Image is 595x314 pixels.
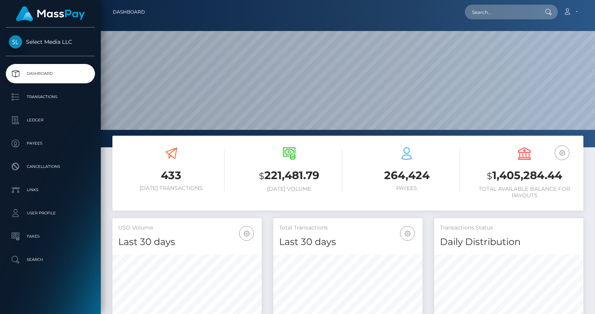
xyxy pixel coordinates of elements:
[9,161,92,173] p: Cancellations
[6,250,95,269] a: Search
[465,5,538,19] input: Search...
[9,138,92,149] p: Payees
[6,227,95,246] a: Taxes
[487,171,492,181] small: $
[9,91,92,103] p: Transactions
[6,38,95,45] span: Select Media LLC
[279,224,417,232] h5: Total Transactions
[471,186,578,199] h6: Total Available Balance for Payouts
[6,64,95,83] a: Dashboard
[9,231,92,242] p: Taxes
[354,185,460,192] h6: Payees
[6,110,95,130] a: Ledger
[236,168,342,184] h3: 221,481.79
[9,114,92,126] p: Ledger
[9,68,92,79] p: Dashboard
[9,184,92,196] p: Links
[6,157,95,176] a: Cancellations
[440,224,578,232] h5: Transactions Status
[118,235,256,249] h4: Last 30 days
[6,134,95,153] a: Payees
[9,35,22,48] img: Select Media LLC
[354,168,460,183] h3: 264,424
[6,87,95,107] a: Transactions
[471,168,578,184] h3: 1,405,284.44
[118,224,256,232] h5: USD Volume
[6,204,95,223] a: User Profile
[118,185,224,192] h6: [DATE] Transactions
[16,6,85,21] img: MassPay Logo
[259,171,264,181] small: $
[118,168,224,183] h3: 433
[279,235,417,249] h4: Last 30 days
[9,207,92,219] p: User Profile
[236,186,342,192] h6: [DATE] Volume
[9,254,92,266] p: Search
[440,235,578,249] h4: Daily Distribution
[6,180,95,200] a: Links
[113,4,145,20] a: Dashboard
